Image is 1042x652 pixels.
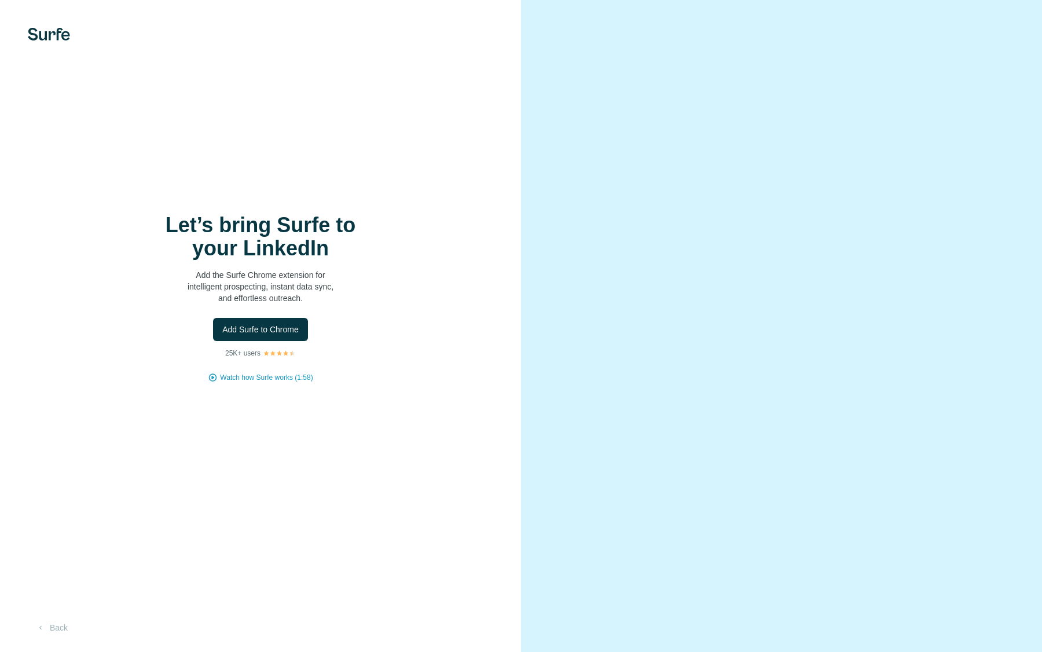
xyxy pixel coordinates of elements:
[263,350,296,357] img: Rating Stars
[145,214,376,260] h1: Let’s bring Surfe to your LinkedIn
[220,372,313,383] button: Watch how Surfe works (1:58)
[28,28,70,41] img: Surfe's logo
[222,324,299,335] span: Add Surfe to Chrome
[213,318,308,341] button: Add Surfe to Chrome
[225,348,260,358] p: 25K+ users
[28,617,76,638] button: Back
[145,269,376,304] p: Add the Surfe Chrome extension for intelligent prospecting, instant data sync, and effortless out...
